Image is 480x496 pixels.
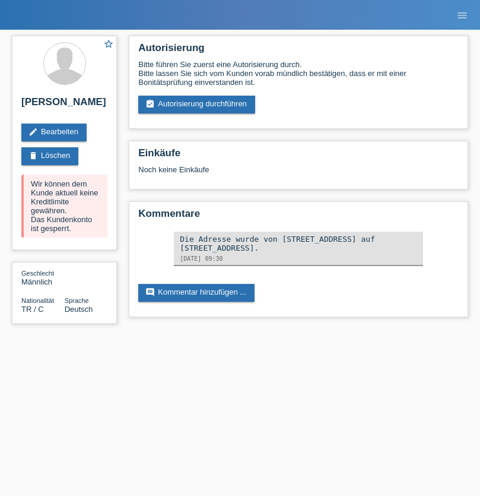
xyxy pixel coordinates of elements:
span: Deutsch [65,305,93,314]
a: menu [450,11,474,18]
span: Nationalität [21,297,54,304]
i: edit [28,127,38,137]
span: Türkei / C / 14.01.2005 [21,305,44,314]
h2: [PERSON_NAME] [21,96,107,114]
a: commentKommentar hinzufügen ... [138,284,255,302]
a: editBearbeiten [21,124,87,141]
a: star_border [103,39,114,51]
div: Männlich [21,268,65,286]
i: comment [145,288,155,297]
div: [DATE] 09:30 [180,255,417,262]
i: delete [28,151,38,160]
h2: Autorisierung [138,42,459,60]
a: deleteLöschen [21,147,78,165]
div: Wir können dem Kunde aktuell keine Kreditlimite gewähren. Das Kundenkonto ist gesperrt. [21,175,107,238]
div: Die Adresse wurde von [STREET_ADDRESS] auf [STREET_ADDRESS]. [180,235,417,252]
h2: Einkäufe [138,147,459,165]
a: assignment_turned_inAutorisierung durchführen [138,96,255,113]
i: assignment_turned_in [145,99,155,109]
div: Noch keine Einkäufe [138,165,459,183]
span: Geschlecht [21,270,54,277]
i: menu [456,10,468,21]
h2: Kommentare [138,208,459,226]
i: star_border [103,39,114,49]
div: Bitte führen Sie zuerst eine Autorisierung durch. Bitte lassen Sie sich vom Kunden vorab mündlich... [138,60,459,87]
span: Sprache [65,297,89,304]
